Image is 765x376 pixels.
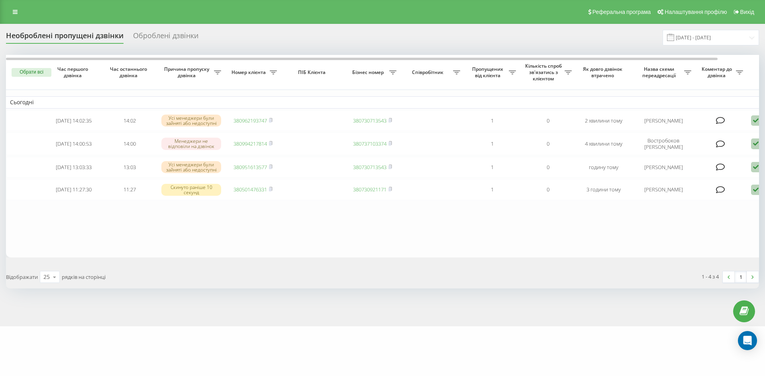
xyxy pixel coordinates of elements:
span: Відображати [6,273,38,281]
span: Як довго дзвінок втрачено [582,66,625,78]
td: 1 [464,179,520,200]
div: 25 [43,273,50,281]
div: Скинуто раніше 10 секунд [161,184,221,196]
td: годину тому [576,157,632,178]
a: 380501476331 [233,186,267,193]
a: 380737103374 [353,140,386,147]
td: [PERSON_NAME] [632,157,695,178]
td: 11:27 [102,179,157,200]
td: 3 години тому [576,179,632,200]
a: 380962193747 [233,117,267,124]
td: [DATE] 14:02:35 [46,110,102,131]
td: 1 [464,110,520,131]
div: 1 - 4 з 4 [702,273,719,281]
td: [PERSON_NAME] [632,179,695,200]
td: Востробоков [PERSON_NAME] [632,132,695,155]
td: [DATE] 14:00:53 [46,132,102,155]
div: Усі менеджери були зайняті або недоступні [161,161,221,173]
span: ПІБ Клієнта [288,69,338,76]
td: 13:03 [102,157,157,178]
span: Причина пропуску дзвінка [161,66,214,78]
span: Час останнього дзвінка [108,66,151,78]
span: Реферальна програма [592,9,651,15]
button: Обрати всі [12,68,51,77]
span: Номер клієнта [229,69,270,76]
td: 0 [520,110,576,131]
span: Бізнес номер [349,69,389,76]
span: Співробітник [404,69,453,76]
td: [PERSON_NAME] [632,110,695,131]
td: 1 [464,157,520,178]
td: 14:02 [102,110,157,131]
td: 1 [464,132,520,155]
a: 380951613577 [233,164,267,171]
td: [DATE] 13:03:33 [46,157,102,178]
td: 14:00 [102,132,157,155]
span: Налаштування профілю [665,9,727,15]
span: Коментар до дзвінка [699,66,736,78]
td: 0 [520,132,576,155]
div: Усі менеджери були зайняті або недоступні [161,115,221,127]
td: [DATE] 11:27:30 [46,179,102,200]
div: Менеджери не відповіли на дзвінок [161,138,221,150]
span: Час першого дзвінка [52,66,95,78]
div: Open Intercom Messenger [738,331,757,350]
span: Пропущених від клієнта [468,66,509,78]
a: 380994217814 [233,140,267,147]
a: 380730713543 [353,164,386,171]
span: Вихід [740,9,754,15]
td: 0 [520,179,576,200]
a: 380730921171 [353,186,386,193]
td: 4 хвилини тому [576,132,632,155]
span: Назва схеми переадресації [636,66,684,78]
a: 380730713543 [353,117,386,124]
div: Оброблені дзвінки [133,31,198,44]
td: 2 хвилини тому [576,110,632,131]
a: 1 [735,271,747,282]
td: 0 [520,157,576,178]
div: Необроблені пропущені дзвінки [6,31,124,44]
span: Кількість спроб зв'язатись з клієнтом [524,63,565,82]
span: рядків на сторінці [62,273,106,281]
